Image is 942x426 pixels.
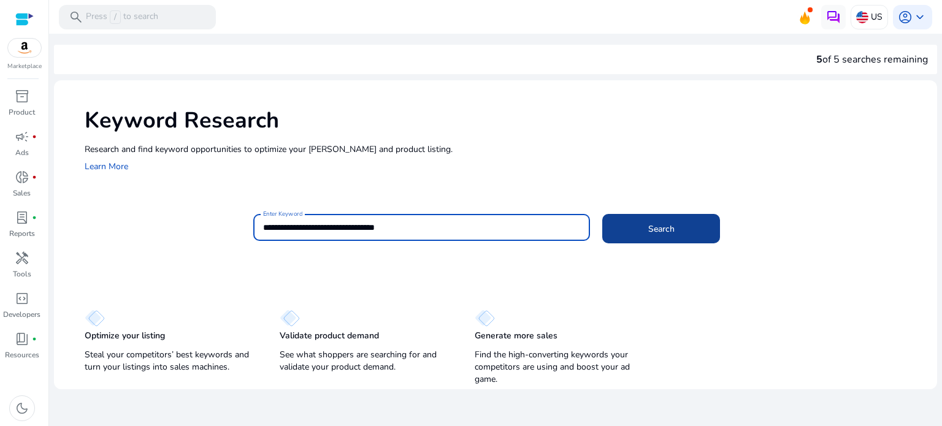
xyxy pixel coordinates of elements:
span: fiber_manual_record [32,134,37,139]
span: inventory_2 [15,89,29,104]
p: Research and find keyword opportunities to optimize your [PERSON_NAME] and product listing. [85,143,925,156]
img: amazon.svg [8,39,41,57]
a: Learn More [85,161,128,172]
span: / [110,10,121,24]
img: diamond.svg [475,310,495,327]
p: Resources [5,349,39,360]
span: code_blocks [15,291,29,306]
span: fiber_manual_record [32,175,37,180]
span: search [69,10,83,25]
p: Steal your competitors’ best keywords and turn your listings into sales machines. [85,349,255,373]
p: Generate more sales [475,330,557,342]
p: Reports [9,228,35,239]
span: fiber_manual_record [32,215,37,220]
img: diamond.svg [85,310,105,327]
p: Developers [3,309,40,320]
p: US [871,6,883,28]
p: Optimize your listing [85,330,165,342]
h1: Keyword Research [85,107,925,134]
span: fiber_manual_record [32,337,37,341]
p: Marketplace [7,62,42,71]
span: Search [648,223,675,235]
button: Search [602,214,720,243]
p: Press to search [86,10,158,24]
span: book_4 [15,332,29,346]
span: dark_mode [15,401,29,416]
span: keyboard_arrow_down [913,10,927,25]
p: Ads [15,147,29,158]
p: Product [9,107,35,118]
img: diamond.svg [280,310,300,327]
p: Tools [13,268,31,280]
span: lab_profile [15,210,29,225]
span: donut_small [15,170,29,184]
p: Find the high-converting keywords your competitors are using and boost your ad game. [475,349,645,386]
p: Sales [13,188,31,199]
p: See what shoppers are searching for and validate your product demand. [280,349,450,373]
p: Validate product demand [280,330,379,342]
span: campaign [15,129,29,144]
div: of 5 searches remaining [816,52,928,67]
span: account_circle [898,10,913,25]
span: handyman [15,251,29,265]
img: us.svg [856,11,868,23]
span: 5 [816,53,822,66]
mat-label: Enter Keyword [263,210,302,218]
